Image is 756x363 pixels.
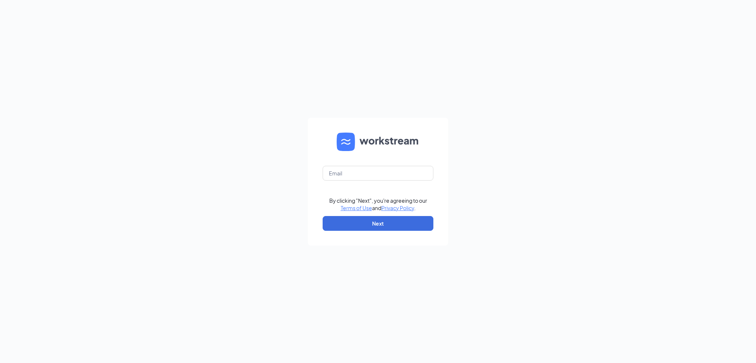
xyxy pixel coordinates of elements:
input: Email [323,166,433,181]
img: WS logo and Workstream text [337,133,419,151]
a: Privacy Policy [381,205,414,211]
a: Terms of Use [341,205,372,211]
button: Next [323,216,433,231]
div: By clicking "Next", you're agreeing to our and . [329,197,427,212]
